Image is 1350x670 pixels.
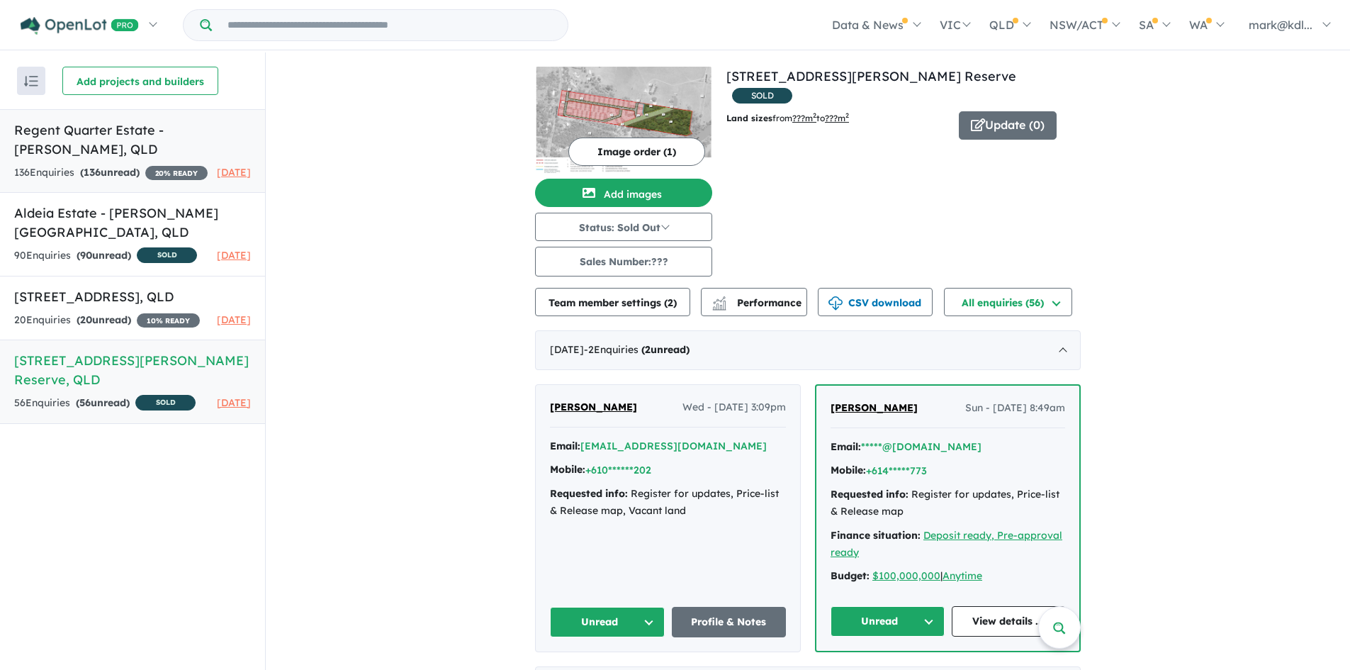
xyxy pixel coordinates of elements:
img: sort.svg [24,76,38,86]
p: from [726,111,948,125]
span: [DATE] [217,249,251,262]
h5: Aldeia Estate - [PERSON_NAME][GEOGRAPHIC_DATA] , QLD [14,203,251,242]
strong: ( unread) [77,313,131,326]
strong: Budget: [831,569,870,582]
strong: ( unread) [641,343,690,356]
button: Add projects and builders [62,67,218,95]
div: 90 Enquir ies [14,247,197,265]
u: ???m [825,113,849,123]
span: Wed - [DATE] 3:09pm [682,399,786,416]
strong: Mobile: [550,463,585,476]
a: $100,000,000 [872,569,940,582]
img: line-chart.svg [713,296,726,304]
a: [PERSON_NAME] [550,399,637,416]
a: [STREET_ADDRESS][PERSON_NAME] Reserve [726,68,1016,84]
button: Image order (1) [568,138,705,166]
span: 90 [80,249,92,262]
span: - 2 Enquir ies [584,343,690,356]
img: download icon [828,296,843,311]
span: SOLD [135,395,196,411]
strong: Requested info: [831,488,909,501]
span: SOLD [137,247,197,263]
h5: Regent Quarter Estate - [PERSON_NAME] , QLD [14,121,251,159]
button: All enquiries (56) [944,288,1072,316]
strong: Email: [550,440,580,452]
a: Profile & Notes [672,607,787,637]
span: 20 [80,313,92,326]
b: Land sizes [726,113,772,123]
u: ??? m [792,113,816,123]
img: bar-chart.svg [712,301,726,310]
button: [EMAIL_ADDRESS][DOMAIN_NAME] [580,439,767,454]
span: 20 % READY [145,166,208,180]
h5: [STREET_ADDRESS][PERSON_NAME] Reserve , QLD [14,351,251,389]
a: Deposit ready, Pre-approval ready [831,529,1062,559]
button: CSV download [818,288,933,316]
div: Register for updates, Price-list & Release map [831,486,1065,520]
img: 161-177 Loganview Road - Logan Reserve [535,67,712,173]
input: Try estate name, suburb, builder or developer [215,10,565,40]
div: 20 Enquir ies [14,312,200,329]
a: [PERSON_NAME] [831,400,918,417]
div: [DATE] [535,330,1081,370]
span: [PERSON_NAME] [550,401,637,413]
button: Add images [535,179,712,207]
span: 10 % READY [137,313,200,328]
span: 136 [84,166,101,179]
img: Openlot PRO Logo White [21,17,139,35]
strong: ( unread) [77,249,131,262]
span: [PERSON_NAME] [831,401,918,414]
button: Unread [831,606,945,637]
strong: Mobile: [831,464,866,476]
a: Anytime [943,569,982,582]
span: 56 [79,396,91,409]
div: 136 Enquir ies [14,164,208,182]
button: Performance [701,288,807,316]
span: 2 [645,343,651,356]
span: mark@kdl... [1249,18,1312,32]
span: 2 [668,296,673,309]
div: Register for updates, Price-list & Release map, Vacant land [550,486,786,520]
a: View details ... [952,606,1066,637]
strong: Email: [831,440,861,453]
button: Status: Sold Out [535,213,712,241]
span: SOLD [732,88,792,104]
span: Performance [714,296,801,309]
span: [DATE] [217,396,251,409]
sup: 2 [813,111,816,119]
strong: ( unread) [76,396,130,409]
span: to [816,113,849,123]
strong: ( unread) [80,166,140,179]
strong: Requested info: [550,487,628,500]
div: | [831,568,1065,585]
span: [DATE] [217,166,251,179]
button: Sales Number:??? [535,247,712,277]
button: Unread [550,607,665,637]
button: Team member settings (2) [535,288,690,316]
sup: 2 [845,111,849,119]
strong: Finance situation: [831,529,921,542]
span: [DATE] [217,313,251,326]
div: 56 Enquir ies [14,395,196,413]
button: Update (0) [959,111,1057,140]
span: Sun - [DATE] 8:49am [965,400,1065,417]
h5: [STREET_ADDRESS] , QLD [14,287,251,306]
